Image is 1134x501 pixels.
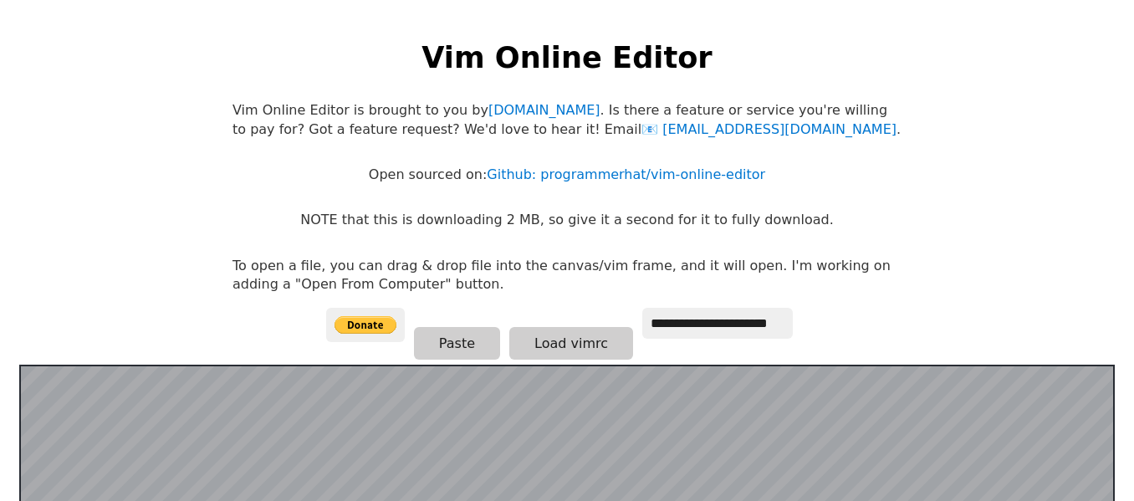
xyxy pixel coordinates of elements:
[641,121,896,137] a: [EMAIL_ADDRESS][DOMAIN_NAME]
[369,166,765,184] p: Open sourced on:
[300,211,833,229] p: NOTE that this is downloading 2 MB, so give it a second for it to fully download.
[509,327,633,360] button: Load vimrc
[488,102,600,118] a: [DOMAIN_NAME]
[421,37,712,78] h1: Vim Online Editor
[232,101,902,139] p: Vim Online Editor is brought to you by . Is there a feature or service you're willing to pay for?...
[414,327,500,360] button: Paste
[232,257,902,294] p: To open a file, you can drag & drop file into the canvas/vim frame, and it will open. I'm working...
[487,166,765,182] a: Github: programmerhat/vim-online-editor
